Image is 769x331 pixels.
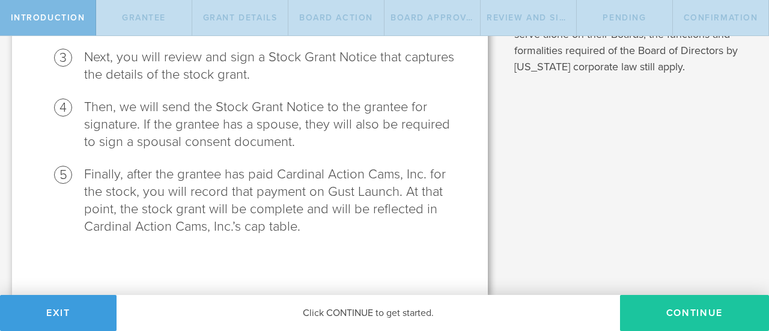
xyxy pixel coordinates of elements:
button: Continue [620,295,769,331]
span: Grantee [122,13,166,23]
span: Board Action [299,13,373,23]
iframe: Chat Widget [709,237,769,295]
li: Then, we will send the Stock Grant Notice to the grantee for signature. If the grantee has a spou... [84,99,458,151]
p: Although it’s common for early-stage founders to serve alone on their Boards, the functions and f... [514,10,751,75]
span: Grant Details [203,13,278,23]
li: Next, you will review and sign a Stock Grant Notice that captures the details of the stock grant. [84,49,458,84]
li: Finally, after the grantee has paid Cardinal Action Cams, Inc. for the stock, you will record tha... [84,166,458,235]
span: Review and Sign [487,13,573,23]
span: Pending [603,13,646,23]
span: Confirmation [684,13,758,23]
span: Introduction [11,13,85,23]
div: Click CONTINUE to get started. [117,295,620,331]
span: Board Approval [391,13,478,23]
